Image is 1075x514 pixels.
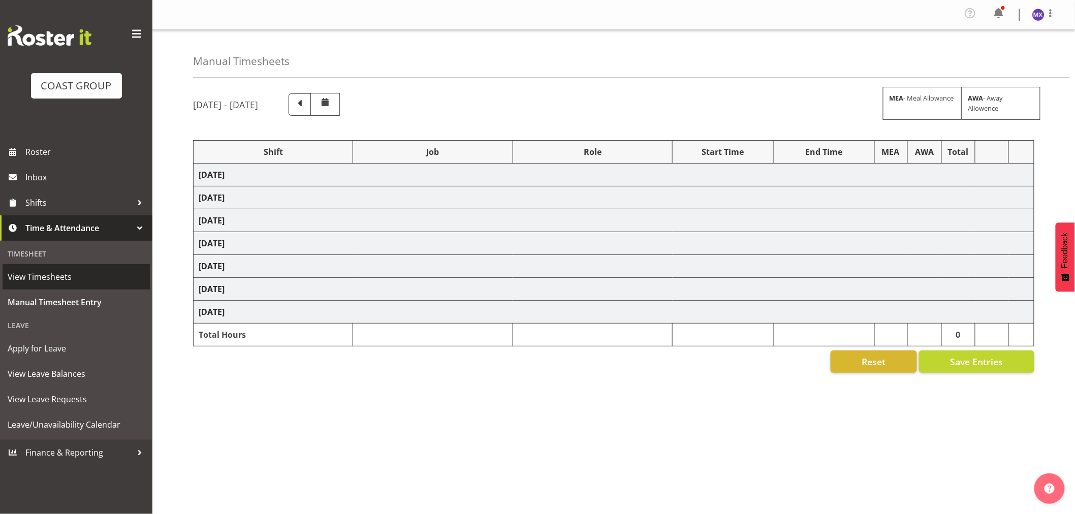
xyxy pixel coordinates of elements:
span: Time & Attendance [25,220,132,236]
div: Shift [199,146,347,158]
div: End Time [779,146,869,158]
span: Shifts [25,195,132,210]
td: [DATE] [194,255,1034,278]
span: Reset [862,355,886,368]
div: Job [358,146,507,158]
td: [DATE] [194,164,1034,186]
span: View Timesheets [8,269,145,284]
span: Leave/Unavailability Calendar [8,417,145,432]
span: Save Entries [950,355,1003,368]
td: [DATE] [194,186,1034,209]
h5: [DATE] - [DATE] [193,99,258,110]
strong: MEA [890,93,904,103]
td: [DATE] [194,232,1034,255]
a: Manual Timesheet Entry [3,290,150,315]
span: View Leave Balances [8,366,145,381]
button: Save Entries [919,350,1034,373]
a: Apply for Leave [3,336,150,361]
span: Apply for Leave [8,341,145,356]
img: Rosterit website logo [8,25,91,46]
div: Leave [3,315,150,336]
button: Reset [831,350,917,373]
span: Roster [25,144,147,159]
span: View Leave Requests [8,392,145,407]
img: help-xxl-2.png [1045,484,1055,494]
div: Timesheet [3,243,150,264]
a: View Leave Requests [3,387,150,412]
div: COAST GROUP [41,78,112,93]
td: [DATE] [194,278,1034,301]
td: 0 [941,324,975,346]
h4: Manual Timesheets [193,55,290,67]
a: View Leave Balances [3,361,150,387]
td: [DATE] [194,301,1034,324]
span: Feedback [1061,233,1070,268]
div: AWA [913,146,936,158]
span: Inbox [25,170,147,185]
img: michelle-xiang8229.jpg [1032,9,1045,21]
a: View Timesheets [3,264,150,290]
strong: AWA [968,93,984,103]
div: Role [518,146,667,158]
div: - Meal Allowance [883,87,962,119]
div: - Away Allowence [962,87,1040,119]
div: Total [947,146,970,158]
button: Feedback - Show survey [1056,222,1075,292]
span: Finance & Reporting [25,445,132,460]
a: Leave/Unavailability Calendar [3,412,150,437]
td: [DATE] [194,209,1034,232]
div: MEA [880,146,902,158]
div: Start Time [678,146,768,158]
span: Manual Timesheet Entry [8,295,145,310]
td: Total Hours [194,324,353,346]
